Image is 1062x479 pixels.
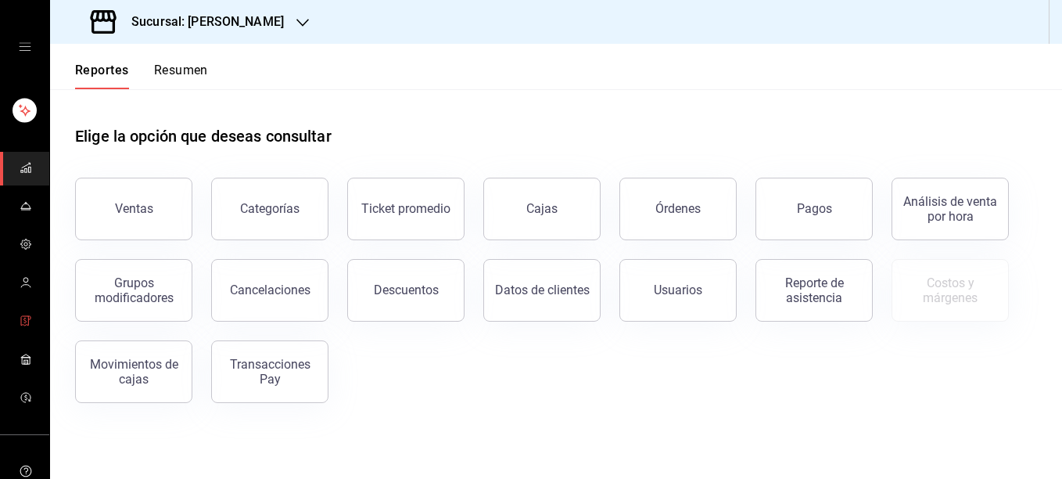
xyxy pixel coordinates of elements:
[19,41,31,53] button: open drawer
[347,259,465,322] button: Descuentos
[483,178,601,240] button: Cajas
[655,201,701,216] div: Órdenes
[766,276,863,305] div: Reporte de asistencia
[211,259,328,322] button: Cancelaciones
[75,63,129,89] button: Reportes
[526,201,558,216] div: Cajas
[755,178,873,240] button: Pagos
[892,259,1009,322] button: Contrata inventarios para ver este reporte
[75,259,192,322] button: Grupos modificadores
[374,283,439,297] div: Descuentos
[755,259,873,322] button: Reporte de asistencia
[211,178,328,240] button: Categorías
[347,178,465,240] button: Ticket promedio
[240,201,300,216] div: Categorías
[75,124,332,148] h1: Elige la opción que deseas consultar
[892,178,1009,240] button: Análisis de venta por hora
[619,178,737,240] button: Órdenes
[85,276,182,305] div: Grupos modificadores
[119,13,284,31] h3: Sucursal: [PERSON_NAME]
[154,63,208,89] button: Resumen
[495,283,590,297] div: Datos de clientes
[115,201,153,216] div: Ventas
[483,259,601,322] button: Datos de clientes
[221,357,318,387] div: Transacciones Pay
[85,357,182,387] div: Movimientos de cajas
[211,340,328,403] button: Transacciones Pay
[75,340,192,403] button: Movimientos de cajas
[619,259,737,322] button: Usuarios
[75,63,208,89] div: navigation tabs
[361,201,450,216] div: Ticket promedio
[230,283,310,297] div: Cancelaciones
[654,283,702,297] div: Usuarios
[75,178,192,240] button: Ventas
[797,201,832,216] div: Pagos
[902,276,999,305] div: Costos y márgenes
[902,194,999,224] div: Análisis de venta por hora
